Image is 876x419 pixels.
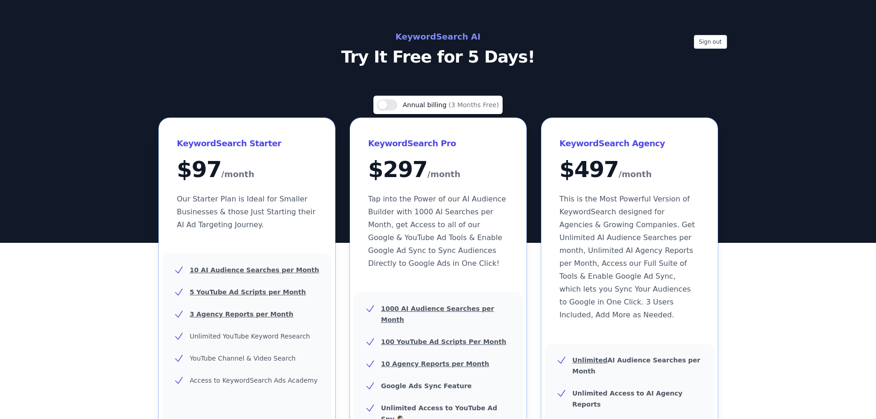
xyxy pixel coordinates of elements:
span: Tap into the Power of our AI Audience Builder with 1000 AI Searches per Month, get Access to all ... [368,195,506,268]
u: 5 YouTube Ad Scripts per Month [190,288,306,296]
b: Unlimited Access to AI Agency Reports [573,390,683,408]
b: AI Audience Searches per Month [573,356,701,375]
u: Unlimited [573,356,608,364]
b: Google Ads Sync Feature [381,382,472,390]
span: Access to KeywordSearch Ads Academy [190,377,318,384]
p: Try It Free for 5 Days! [232,48,644,66]
span: /month [427,167,460,182]
h3: KeywordSearch Agency [560,136,699,151]
span: YouTube Channel & Video Search [190,355,296,362]
u: 10 Agency Reports per Month [381,360,489,367]
span: Annual billing [403,101,449,109]
span: Unlimited YouTube Keyword Research [190,333,310,340]
span: (3 Months Free) [449,101,499,109]
u: 1000 AI Audience Searches per Month [381,305,494,323]
span: Our Starter Plan is Ideal for Smaller Businesses & those Just Starting their AI Ad Targeting Jour... [177,195,316,229]
button: Sign out [694,35,727,49]
div: $ 97 [177,158,317,182]
u: 10 AI Audience Searches per Month [190,266,319,274]
span: This is the Most Powerful Version of KeywordSearch designed for Agencies & Growing Companies. Get... [560,195,695,319]
h2: KeywordSearch AI [232,29,644,44]
span: /month [618,167,652,182]
div: $ 297 [368,158,508,182]
u: 3 Agency Reports per Month [190,310,293,318]
span: /month [221,167,254,182]
h3: KeywordSearch Pro [368,136,508,151]
h3: KeywordSearch Starter [177,136,317,151]
u: 100 YouTube Ad Scripts Per Month [381,338,506,345]
div: $ 497 [560,158,699,182]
